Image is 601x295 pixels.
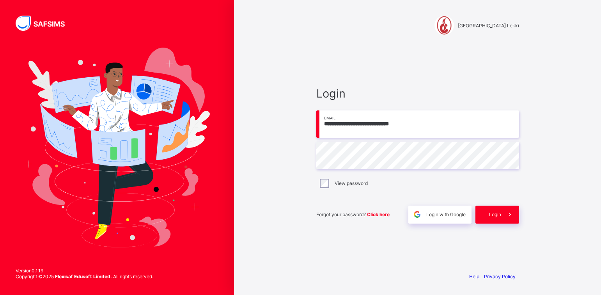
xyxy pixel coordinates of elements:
span: Login with Google [426,211,466,217]
span: Copyright © 2025 All rights reserved. [16,274,153,279]
a: Click here [367,211,390,217]
span: Version 0.1.19 [16,268,153,274]
img: Hero Image [24,48,210,247]
label: View password [335,180,368,186]
strong: Flexisaf Edusoft Limited. [55,274,112,279]
span: Login [316,87,519,100]
img: SAFSIMS Logo [16,16,74,31]
a: Help [469,274,479,279]
img: google.396cfc9801f0270233282035f929180a.svg [413,210,422,219]
a: Privacy Policy [484,274,516,279]
span: [GEOGRAPHIC_DATA] Lekki [458,23,519,28]
span: Login [489,211,501,217]
span: Forgot your password? [316,211,390,217]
